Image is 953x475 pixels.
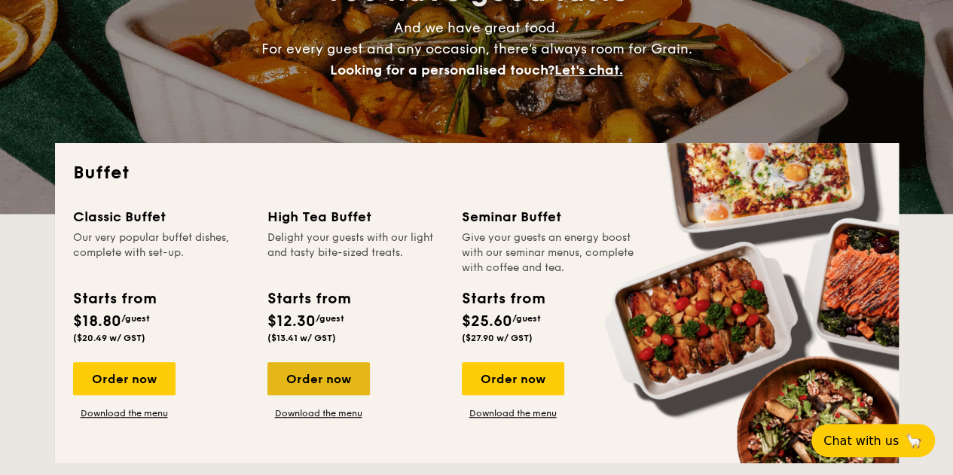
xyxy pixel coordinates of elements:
div: Seminar Buffet [462,206,638,227]
span: $25.60 [462,312,512,330]
span: /guest [512,313,541,324]
span: Chat with us [823,434,899,448]
div: Starts from [267,288,350,310]
div: Our very popular buffet dishes, complete with set-up. [73,230,249,276]
span: ($20.49 w/ GST) [73,333,145,343]
button: Chat with us🦙 [811,424,935,457]
span: $18.80 [73,312,121,330]
div: Order now [73,362,176,395]
div: Give your guests an energy boost with our seminar menus, complete with coffee and tea. [462,230,638,276]
a: Download the menu [462,407,564,419]
span: ($27.90 w/ GST) [462,333,533,343]
div: Delight your guests with our light and tasty bite-sized treats. [267,230,444,276]
div: Order now [462,362,564,395]
a: Download the menu [73,407,176,419]
span: And we have great food. For every guest and any occasion, there’s always room for Grain. [261,20,692,78]
div: High Tea Buffet [267,206,444,227]
span: Looking for a personalised touch? [330,62,554,78]
span: /guest [316,313,344,324]
div: Starts from [462,288,544,310]
span: Let's chat. [554,62,623,78]
span: 🦙 [905,432,923,449]
span: ($13.41 w/ GST) [267,333,336,343]
div: Classic Buffet [73,206,249,227]
h2: Buffet [73,161,881,185]
div: Order now [267,362,370,395]
span: /guest [121,313,150,324]
span: $12.30 [267,312,316,330]
div: Starts from [73,288,155,310]
a: Download the menu [267,407,370,419]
